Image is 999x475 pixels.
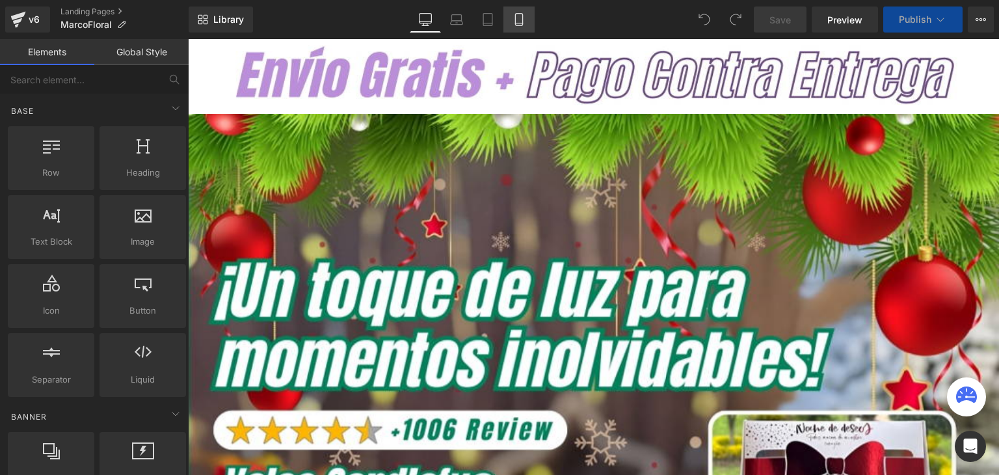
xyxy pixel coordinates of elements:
[812,7,878,33] a: Preview
[103,304,182,318] span: Button
[472,7,503,33] a: Tablet
[883,7,963,33] button: Publish
[60,20,112,30] span: MarcoFloral
[103,235,182,249] span: Image
[189,7,253,33] a: New Library
[410,7,441,33] a: Desktop
[60,7,189,17] a: Landing Pages
[441,7,472,33] a: Laptop
[103,166,182,180] span: Heading
[5,7,50,33] a: v6
[503,7,535,33] a: Mobile
[213,14,244,25] span: Library
[12,235,90,249] span: Text Block
[12,373,90,387] span: Separator
[691,7,717,33] button: Undo
[26,11,42,28] div: v6
[10,411,48,423] span: Banner
[955,431,986,462] div: Open Intercom Messenger
[103,373,182,387] span: Liquid
[12,304,90,318] span: Icon
[899,14,931,25] span: Publish
[12,166,90,180] span: Row
[94,39,189,65] a: Global Style
[10,105,35,117] span: Base
[769,13,791,27] span: Save
[827,13,862,27] span: Preview
[723,7,749,33] button: Redo
[968,7,994,33] button: More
